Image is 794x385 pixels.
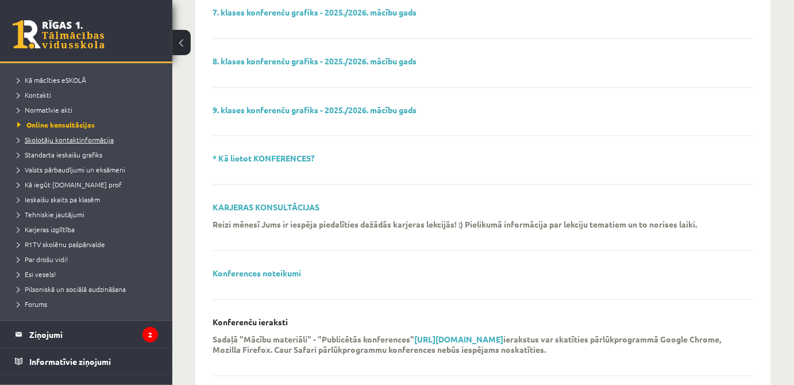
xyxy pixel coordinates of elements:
a: KARJERAS KONSULTĀCIJAS [213,202,319,212]
legend: Informatīvie ziņojumi [29,348,158,375]
a: Standarta ieskaišu grafiks [17,149,161,160]
p: Konferenču ieraksti [213,317,288,327]
span: Karjeras izglītība [17,225,75,234]
a: Normatīvie akti [17,105,161,115]
span: Kā mācīties eSKOLĀ [17,75,86,84]
legend: Ziņojumi [29,321,158,348]
a: * Kā lietot KONFERENCES? [213,153,314,163]
a: Esi vesels! [17,269,161,279]
a: Kontakti [17,90,161,100]
span: R1TV skolēnu pašpārvalde [17,240,105,249]
a: Par drošu vidi! [17,254,161,264]
span: Online konsultācijas [17,120,95,129]
a: Ieskaišu skaits pa klasēm [17,194,161,205]
span: Tehniskie jautājumi [17,210,84,219]
a: Tehniskie jautājumi [17,209,161,220]
span: Ieskaišu skaits pa klasēm [17,195,100,204]
a: Rīgas 1. Tālmācības vidusskola [13,20,105,49]
a: Ziņojumi2 [15,321,158,348]
span: Standarta ieskaišu grafiks [17,150,102,159]
a: Konferences noteikumi [213,268,301,278]
a: Pilsoniskā un sociālā audzināšana [17,284,161,294]
span: Pilsoniskā un sociālā audzināšana [17,284,126,294]
span: Kā iegūt [DOMAIN_NAME] prof [17,180,122,189]
a: Kā iegūt [DOMAIN_NAME] prof [17,179,161,190]
a: Forums [17,299,161,309]
a: Informatīvie ziņojumi [15,348,158,375]
a: Kā mācīties eSKOLĀ [17,75,161,85]
a: R1TV skolēnu pašpārvalde [17,239,161,249]
a: Karjeras izglītība [17,224,161,234]
span: Normatīvie akti [17,105,72,114]
span: Kontakti [17,90,51,99]
a: Skolotāju kontaktinformācija [17,134,161,145]
span: Esi vesels! [17,269,56,279]
p: Sadaļā "Mācību materiāli" - "Publicētās konferences" ierakstus var skatīties pārlūkprogrammā Goog... [213,334,737,355]
p: Pielikumā informācija par lekciju tematiem un to norises laiki. [465,219,697,229]
span: Par drošu vidi! [17,255,68,264]
a: [URL][DOMAIN_NAME] [414,334,503,344]
span: Valsts pārbaudījumi un eksāmeni [17,165,125,174]
a: 7. klases konferenču grafiks - 2025./2026. mācību gads [213,7,417,17]
span: Skolotāju kontaktinformācija [17,135,114,144]
a: 8. klases konferenču grafiks - 2025./2026. mācību gads [213,56,417,66]
p: Reizi mēnesī Jums ir iespēja piedalīties dažādās karjeras lekcijās! :) [213,219,463,229]
a: 9. klases konferenču grafiks - 2025./2026. mācību gads [213,105,417,115]
i: 2 [142,327,158,342]
a: Valsts pārbaudījumi un eksāmeni [17,164,161,175]
span: Forums [17,299,47,309]
a: Online konsultācijas [17,120,161,130]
